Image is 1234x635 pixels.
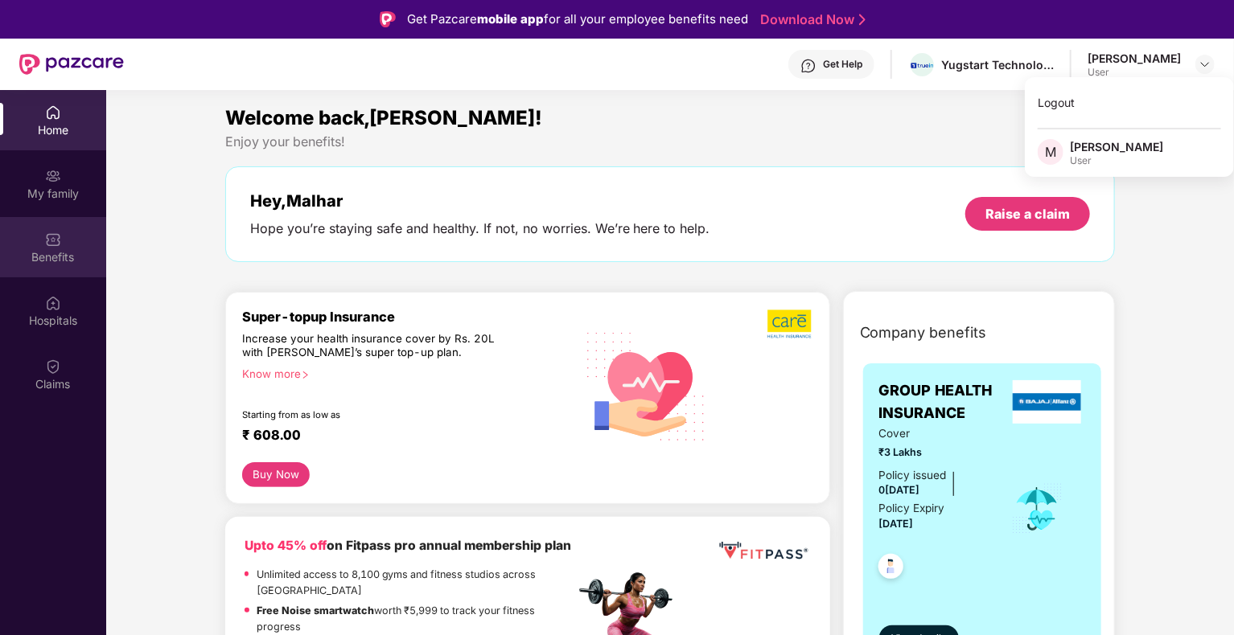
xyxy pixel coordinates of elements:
[879,467,947,484] div: Policy issued
[575,313,718,458] img: svg+xml;base64,PHN2ZyB4bWxucz0iaHR0cDovL3d3dy53My5vcmcvMjAwMC9zdmciIHhtbG5zOnhsaW5rPSJodHRwOi8vd3...
[45,231,61,248] img: svg+xml;base64,PHN2ZyBpZD0iQmVuZWZpdHMiIHhtbG5zPSJodHRwOi8vd3d3LnczLm9yZy8yMDAwL3N2ZyIgd2lkdGg9Ij...
[1011,482,1063,535] img: icon
[879,484,920,496] span: 0[DATE]
[245,538,327,553] b: Upto 45% off
[767,309,813,339] img: b5dec4f62d2307b9de63beb79f102df3.png
[19,54,124,75] img: New Pazcare Logo
[860,322,987,344] span: Company benefits
[760,11,861,28] a: Download Now
[823,58,862,71] div: Get Help
[257,604,375,617] strong: Free Noise smartwatch
[1013,380,1082,424] img: insurerLogo
[800,58,816,74] img: svg+xml;base64,PHN2ZyBpZD0iSGVscC0zMngzMiIgeG1sbnM9Imh0dHA6Ly93d3cudzMub3JnLzIwMDAvc3ZnIiB3aWR0aD...
[1070,139,1163,154] div: [PERSON_NAME]
[879,518,914,530] span: [DATE]
[242,332,506,361] div: Increase your health insurance cover by Rs. 20L with [PERSON_NAME]’s super top-up plan.
[879,425,989,442] span: Cover
[242,309,575,325] div: Super-topup Insurance
[871,549,911,588] img: svg+xml;base64,PHN2ZyB4bWxucz0iaHR0cDovL3d3dy53My5vcmcvMjAwMC9zdmciIHdpZHRoPSI0OC45NDMiIGhlaWdodD...
[242,427,559,446] div: ₹ 608.00
[716,536,810,566] img: fppp.png
[985,205,1070,223] div: Raise a claim
[1045,142,1056,162] span: M
[1070,154,1163,167] div: User
[879,379,1009,425] span: GROUP HEALTH INSURANCE
[250,191,710,211] div: Hey, Malhar
[242,462,311,487] button: Buy Now
[45,168,61,184] img: svg+xml;base64,PHN2ZyB3aWR0aD0iMjAiIGhlaWdodD0iMjAiIHZpZXdCb3g9IjAgMCAyMCAyMCIgZmlsbD0ibm9uZSIgeG...
[301,371,310,379] span: right
[257,603,575,635] p: worth ₹5,999 to track your fitness progress
[257,567,575,599] p: Unlimited access to 8,100 gyms and fitness studios across [GEOGRAPHIC_DATA]
[45,295,61,311] img: svg+xml;base64,PHN2ZyBpZD0iSG9zcGl0YWxzIiB4bWxucz0iaHR0cDovL3d3dy53My5vcmcvMjAwMC9zdmciIHdpZHRoPS...
[1025,87,1234,118] div: Logout
[1088,51,1181,66] div: [PERSON_NAME]
[1088,66,1181,79] div: User
[477,11,544,27] strong: mobile app
[242,409,507,420] div: Starting from as low as
[242,367,566,379] div: Know more
[941,57,1054,72] div: Yugstart Technologies Private Limited
[859,11,866,28] img: Stroke
[225,106,542,129] span: Welcome back,[PERSON_NAME]!
[879,500,945,517] div: Policy Expiry
[225,133,1116,150] div: Enjoy your benefits!
[911,63,934,68] img: Truein.png
[45,358,61,375] img: svg+xml;base64,PHN2ZyBpZD0iQ2xhaW0iIHhtbG5zPSJodHRwOi8vd3d3LnczLm9yZy8yMDAwL3N2ZyIgd2lkdGg9IjIwIi...
[407,10,748,29] div: Get Pazcare for all your employee benefits need
[380,11,396,27] img: Logo
[250,220,710,237] div: Hope you’re staying safe and healthy. If not, no worries. We’re here to help.
[245,538,571,553] b: on Fitpass pro annual membership plan
[45,104,61,121] img: svg+xml;base64,PHN2ZyBpZD0iSG9tZSIgeG1sbnM9Imh0dHA6Ly93d3cudzMub3JnLzIwMDAvc3ZnIiB3aWR0aD0iMjAiIG...
[1199,58,1211,71] img: svg+xml;base64,PHN2ZyBpZD0iRHJvcGRvd24tMzJ4MzIiIHhtbG5zPSJodHRwOi8vd3d3LnczLm9yZy8yMDAwL3N2ZyIgd2...
[879,444,989,461] span: ₹3 Lakhs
